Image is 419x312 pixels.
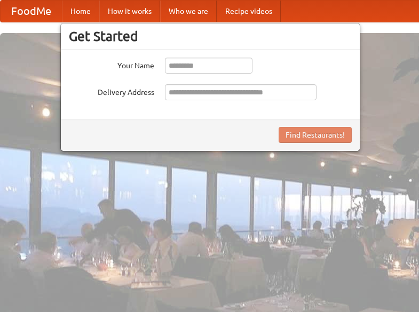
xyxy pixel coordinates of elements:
[160,1,217,22] a: Who we are
[279,127,352,143] button: Find Restaurants!
[99,1,160,22] a: How it works
[1,1,62,22] a: FoodMe
[69,28,352,44] h3: Get Started
[217,1,281,22] a: Recipe videos
[69,84,154,98] label: Delivery Address
[62,1,99,22] a: Home
[69,58,154,71] label: Your Name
